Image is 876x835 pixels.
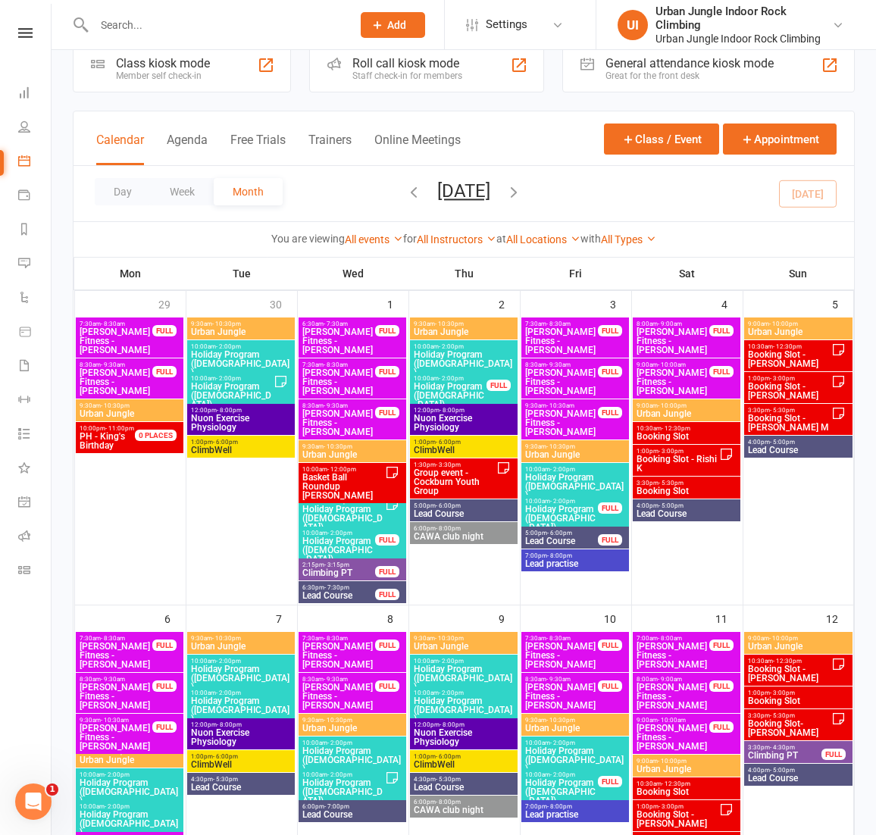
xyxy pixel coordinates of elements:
span: 6:30am [302,321,376,327]
span: Holiday Program ([DEMOGRAPHIC_DATA]) [302,536,376,564]
span: [PERSON_NAME] Fitness - [PERSON_NAME] [636,724,710,751]
span: - 2:00pm [216,375,241,382]
button: Calendar [96,133,144,165]
span: 10:00am [190,690,292,696]
span: 9:00am [636,402,737,409]
div: FULL [598,325,622,336]
a: People [18,111,52,145]
div: UI [618,10,648,40]
span: Nuon Exercise Physiology [413,414,515,432]
div: Staff check-in for members [352,70,462,81]
span: 9:00am [747,635,849,642]
span: - 6:00pm [436,439,461,446]
div: FULL [598,366,622,377]
span: - 8:00pm [440,721,465,728]
div: FULL [486,380,511,391]
span: - 8:30am [546,321,571,327]
div: FULL [152,366,177,377]
span: - 2:00pm [550,498,575,505]
span: [PERSON_NAME] Fitness - [PERSON_NAME] [636,642,710,669]
span: 8:00am [636,676,710,683]
div: 3 [610,291,631,316]
span: Booking Slot [747,696,849,705]
span: Urban Jungle [79,409,180,418]
span: - 10:30am [101,717,129,724]
input: Search... [89,14,341,36]
div: FULL [709,366,734,377]
span: - 10:30pm [324,717,352,724]
span: - 10:30pm [435,321,464,327]
div: Member self check-in [116,70,210,81]
span: - 3:00pm [659,448,684,455]
span: Urban Jungle [302,724,403,733]
div: Urban Jungle Indoor Rock Climbing [655,32,832,45]
div: FULL [598,407,622,418]
div: FULL [152,721,177,733]
span: ClimbWell [413,446,515,455]
strong: You are viewing [271,233,345,245]
span: Urban Jungle [413,327,515,336]
span: Lead Course [524,536,599,546]
a: Reports [18,214,52,248]
span: [PERSON_NAME] Fitness - [PERSON_NAME] [524,368,599,396]
span: - 8:30am [101,635,125,642]
span: Birthday [79,432,153,450]
span: - 3:30pm [436,461,461,468]
button: Online Meetings [374,133,461,165]
span: - 2:00pm [216,690,241,696]
span: Booking Slot - [PERSON_NAME] M [747,414,831,432]
span: - 10:30pm [546,717,575,724]
span: PH - King's [80,431,125,442]
div: FULL [152,640,177,651]
button: Trainers [308,133,352,165]
button: Add [361,12,425,38]
a: Calendar [18,145,52,180]
div: FULL [375,534,399,546]
span: 10:00am [413,690,515,696]
span: - 11:00pm [105,425,134,432]
span: 7:30am [524,321,599,327]
span: 9:30am [524,443,626,450]
span: - 3:00pm [770,375,795,382]
span: Lead Course [413,509,515,518]
a: Class kiosk mode [18,555,52,589]
span: 9:30am [79,402,180,409]
span: [PERSON_NAME] Fitness - [PERSON_NAME] [524,327,599,355]
span: 6:00pm [413,525,515,532]
a: All Types [601,233,656,245]
span: - 7:30pm [324,584,349,591]
span: 2:15pm [302,561,376,568]
span: Urban Jungle [524,724,626,733]
span: - 10:00am [658,717,686,724]
span: 7:30am [302,635,376,642]
div: FULL [375,566,399,577]
span: Urban Jungle [190,327,292,336]
span: 3:30pm [747,407,831,414]
a: All Locations [506,233,580,245]
span: Urban Jungle [190,642,292,651]
div: 7 [276,605,297,630]
span: 10:30am [747,343,831,350]
span: Urban Jungle [302,450,403,459]
span: Lead Course [636,509,737,518]
div: 5 [832,291,853,316]
span: - 10:30pm [324,443,352,450]
span: - 5:30pm [770,407,795,414]
div: Urban Jungle Indoor Rock Climbing [655,5,832,32]
span: [PERSON_NAME] Fitness - [PERSON_NAME] [302,368,376,396]
span: 10:00am [413,343,515,350]
span: 12:00pm [190,407,292,414]
span: - 2:00pm [439,658,464,665]
span: Urban Jungle [413,642,515,651]
div: FULL [598,502,622,514]
span: 10:00am [524,498,599,505]
a: Product Sales [18,316,52,350]
span: 9:30am [302,443,403,450]
span: 9:30am [524,717,626,724]
span: - 6:00pm [213,439,238,446]
span: - 3:00pm [770,690,795,696]
span: Nuon Exercise Physiology [190,728,292,746]
div: FULL [598,640,622,651]
span: - 3:15pm [324,561,349,568]
span: - 10:00am [658,361,686,368]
